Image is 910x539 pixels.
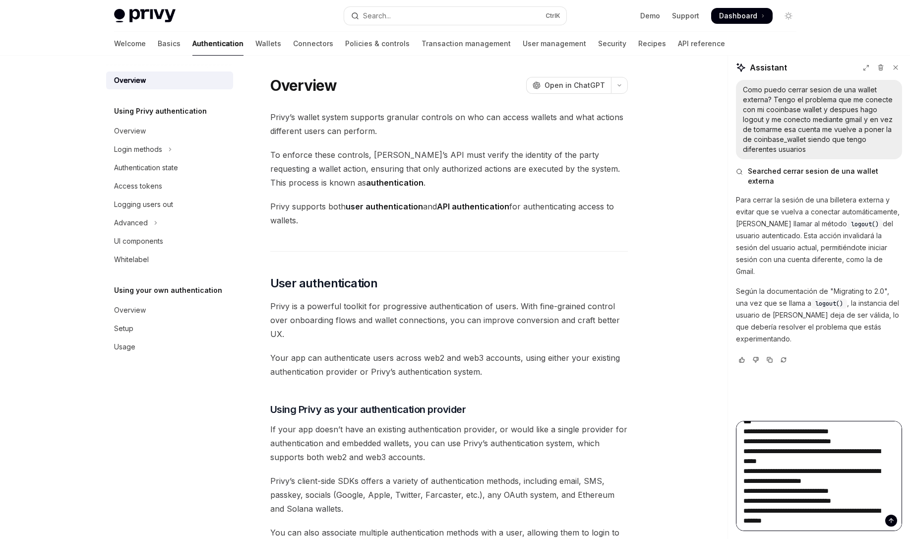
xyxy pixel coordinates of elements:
textarea: Ask a question... [736,421,902,531]
a: Connectors [293,32,333,56]
div: Search... [363,10,391,22]
span: Assistant [750,62,787,73]
button: Reload last chat [778,355,789,365]
a: Usage [106,338,233,356]
span: If your app doesn’t have an existing authentication provider, or would like a single provider for... [270,422,628,464]
button: Open in ChatGPT [526,77,611,94]
h5: Using your own authentication [114,284,222,296]
a: Overview [106,122,233,140]
a: Welcome [114,32,146,56]
a: Support [672,11,699,21]
a: Access tokens [106,177,233,195]
button: Toggle dark mode [781,8,796,24]
a: Setup [106,320,233,337]
div: Setup [114,323,133,335]
strong: authentication [366,178,424,188]
span: logout() [851,220,879,228]
span: Your app can authenticate users across web2 and web3 accounts, using either your existing authent... [270,351,628,379]
a: Whitelabel [106,251,233,269]
button: Send message [885,515,897,527]
button: Searched cerrar sesion de una wallet externa [736,166,902,186]
div: Authentication state [114,162,178,174]
strong: API authentication [437,202,509,211]
span: User authentication [270,275,378,291]
img: light logo [114,9,176,23]
a: API reference [678,32,725,56]
a: Transaction management [422,32,511,56]
a: Authentication [192,32,243,56]
p: Según la documentación de "Migrating to 2.0", una vez que se llama a , la instancia del usuario d... [736,285,902,345]
span: Ctrl K [546,12,560,20]
span: Open in ChatGPT [545,80,605,90]
button: Toggle Login methods section [106,140,233,158]
div: Access tokens [114,180,162,192]
a: Logging users out [106,196,233,213]
a: Wallets [255,32,281,56]
a: Security [598,32,626,56]
div: UI components [114,235,163,247]
div: Overview [114,304,146,316]
a: UI components [106,232,233,250]
div: Overview [114,74,146,86]
button: Toggle Advanced section [106,214,233,232]
a: Dashboard [711,8,773,24]
span: To enforce these controls, [PERSON_NAME]’s API must verify the identity of the party requesting a... [270,148,628,190]
div: Usage [114,341,135,353]
button: Copy chat response [764,355,776,365]
a: User management [523,32,586,56]
div: Como puedo cerrar sesion de una wallet externa? Tengo el problema que me conecte con mi cooinbase... [743,85,895,154]
h5: Using Privy authentication [114,105,207,117]
div: Logging users out [114,199,173,210]
span: Dashboard [719,11,757,21]
h1: Overview [270,76,337,94]
a: Basics [158,32,181,56]
span: logout() [815,300,843,308]
span: Privy’s client-side SDKs offers a variety of authentication methods, including email, SMS, passke... [270,474,628,516]
button: Vote that response was good [736,355,748,365]
span: Privy is a powerful toolkit for progressive authentication of users. With fine-grained control ov... [270,299,628,341]
button: Vote that response was not good [750,355,762,365]
a: Recipes [638,32,666,56]
a: Demo [640,11,660,21]
strong: user authentication [346,202,423,211]
div: Login methods [114,143,162,155]
a: Policies & controls [345,32,410,56]
button: Open search [344,7,566,25]
div: Advanced [114,217,148,229]
span: Privy supports both and for authenticating access to wallets. [270,200,628,227]
span: Privy’s wallet system supports granular controls on who can access wallets and what actions diffe... [270,110,628,138]
a: Overview [106,71,233,89]
span: Searched cerrar sesion de una wallet externa [748,166,902,186]
div: Whitelabel [114,254,149,266]
span: Using Privy as your authentication provider [270,403,466,416]
p: Para cerrar la sesión de una billetera externa y evitar que se vuelva a conectar automáticamente,... [736,194,902,277]
a: Authentication state [106,159,233,177]
div: Overview [114,125,146,137]
a: Overview [106,301,233,319]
